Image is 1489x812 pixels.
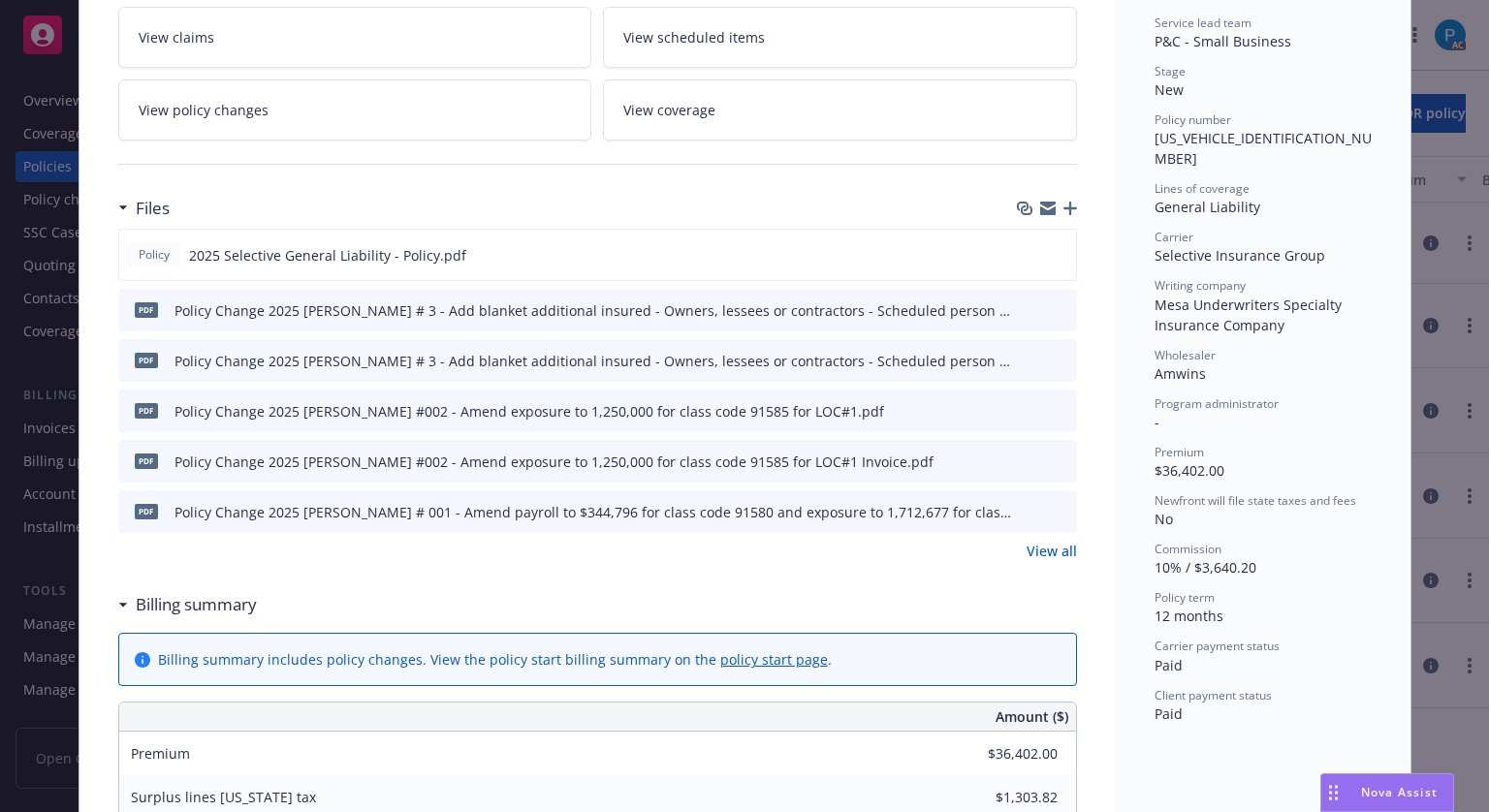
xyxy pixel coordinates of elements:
span: - [1155,413,1159,431]
span: pdf [135,504,158,518]
button: preview file [1052,401,1069,422]
span: pdf [135,403,158,418]
span: Paid [1155,656,1183,674]
div: Drag to move [1321,774,1346,811]
span: Amwins [1155,364,1206,383]
div: Policy Change 2025 [PERSON_NAME] # 3 - Add blanket additional insured - Owners, lessees or contra... [174,351,1013,371]
button: download file [1021,452,1036,472]
button: download file [1020,245,1035,265]
span: View scheduled items [623,27,765,47]
span: Lines of coverage [1155,180,1250,197]
span: Surplus lines [US_STATE] tax [131,788,316,806]
button: download file [1021,502,1036,522]
span: pdf [135,453,158,468]
div: Billing summary includes policy changes. View the policy start billing summary on the . [158,649,832,670]
span: pdf [135,302,158,317]
button: preview file [1052,351,1069,371]
span: Policy term [1155,589,1215,606]
span: Mesa Underwriters Specialty Insurance Company [1155,296,1346,334]
button: preview file [1052,452,1069,472]
button: preview file [1052,300,1069,321]
button: download file [1021,300,1036,321]
div: Policy Change 2025 [PERSON_NAME] # 001 - Amend payroll to $344,796 for class code 91580 and expos... [174,502,1013,522]
span: [US_VEHICLE_IDENTIFICATION_NUMBER] [1155,129,1372,168]
span: Premium [1155,444,1204,460]
div: Policy Change 2025 [PERSON_NAME] # 3 - Add blanket additional insured - Owners, lessees or contra... [174,300,1013,321]
span: View coverage [623,100,715,120]
div: Files [118,196,170,221]
span: View policy changes [139,100,269,120]
span: Carrier payment status [1155,638,1280,654]
span: No [1155,510,1173,528]
h3: Billing summary [136,592,257,617]
a: policy start page [720,650,828,669]
span: Client payment status [1155,687,1272,703]
span: Premium [131,744,190,763]
a: View claims [118,7,592,68]
span: Writing company [1155,277,1246,294]
input: 0.00 [943,783,1069,812]
span: Carrier [1155,229,1193,245]
button: download file [1021,351,1036,371]
span: 12 months [1155,607,1223,625]
span: Paid [1155,704,1183,723]
span: New [1155,80,1184,99]
a: View coverage [603,79,1077,141]
span: Commission [1155,541,1221,557]
span: Service lead team [1155,15,1251,31]
span: General Liability [1155,198,1260,216]
span: P&C - Small Business [1155,32,1291,50]
a: View policy changes [118,79,592,141]
span: Policy [135,246,174,264]
span: pdf [135,353,158,367]
span: $36,402.00 [1155,461,1224,480]
h3: Files [136,196,170,221]
span: Stage [1155,63,1186,79]
input: 0.00 [943,739,1069,768]
span: 10% / $3,640.20 [1155,558,1256,577]
div: Policy Change 2025 [PERSON_NAME] #002 - Amend exposure to 1,250,000 for class code 91585 for LOC#... [174,452,934,472]
div: Billing summary [118,592,257,617]
div: Policy Change 2025 [PERSON_NAME] #002 - Amend exposure to 1,250,000 for class code 91585 for LOC#... [174,401,884,422]
span: View claims [139,27,214,47]
span: Wholesaler [1155,347,1216,363]
span: Newfront will file state taxes and fees [1155,492,1356,509]
span: Selective Insurance Group [1155,246,1325,265]
a: View all [1027,541,1077,561]
button: download file [1021,401,1036,422]
span: Nova Assist [1361,784,1438,800]
button: preview file [1051,245,1068,265]
button: Nova Assist [1320,773,1454,812]
a: View scheduled items [603,7,1077,68]
span: Amount ($) [996,706,1068,727]
span: Policy number [1155,111,1231,128]
span: Program administrator [1155,395,1279,412]
button: preview file [1052,502,1069,522]
span: 2025 Selective General Liability - Policy.pdf [189,245,466,265]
